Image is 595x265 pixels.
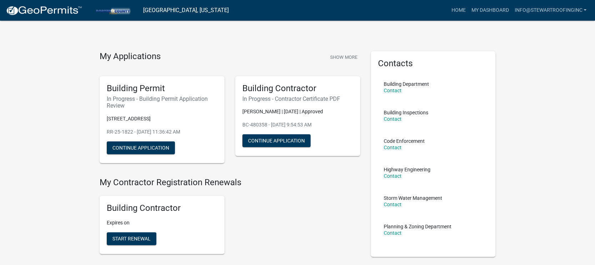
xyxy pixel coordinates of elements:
button: Continue Application [242,134,311,147]
p: Code Enforcement [384,139,425,144]
wm-registration-list-section: My Contractor Registration Renewals [100,177,360,260]
p: RR-25-1822 - [DATE] 11:36:42 AM [107,128,217,136]
p: Storm Water Management [384,196,442,201]
span: Start Renewal [112,236,151,241]
h4: My Contractor Registration Renewals [100,177,360,188]
a: Contact [384,145,402,150]
p: Planning & Zoning Department [384,224,452,229]
a: Home [448,4,468,17]
a: My Dashboard [468,4,511,17]
p: Building Inspections [384,110,428,115]
h6: In Progress - Contractor Certificate PDF [242,95,353,102]
h5: Building Contractor [242,83,353,94]
p: Highway Engineering [384,167,430,172]
a: Contact [384,202,402,207]
h4: My Applications [100,51,161,62]
h5: Building Permit [107,83,217,94]
button: Start Renewal [107,232,156,245]
img: Porter County, Indiana [88,5,137,15]
p: [PERSON_NAME] | [DATE] | Approved [242,108,353,115]
h5: Contacts [378,58,489,69]
button: Show More [327,51,360,63]
p: BC-480358 - [DATE] 9:54:53 AM [242,121,353,129]
h6: In Progress - Building Permit Application Review [107,95,217,109]
h5: Building Contractor [107,203,217,213]
a: info@stewartroofinginc [511,4,589,17]
a: Contact [384,88,402,93]
a: Contact [384,116,402,122]
p: Expires on [107,219,217,227]
button: Continue Application [107,141,175,154]
a: Contact [384,230,402,236]
a: Contact [384,173,402,179]
p: [STREET_ADDRESS] [107,115,217,123]
a: [GEOGRAPHIC_DATA], [US_STATE] [143,4,229,16]
p: Building Department [384,82,429,87]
